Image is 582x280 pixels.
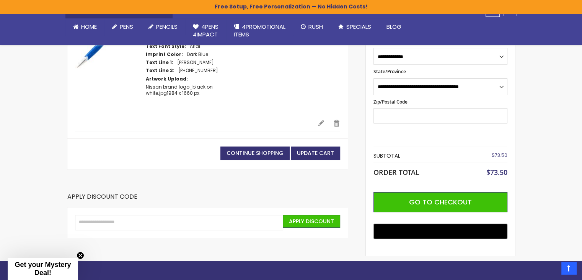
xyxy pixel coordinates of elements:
[190,43,200,49] dd: Arial
[156,23,178,31] span: Pencils
[8,258,78,280] div: Get your Mystery Deal!Close teaser
[373,224,507,239] button: Buy with GPay
[177,59,214,66] dd: [PERSON_NAME]
[373,150,468,162] th: Subtotal
[146,84,245,96] dd: 1984 x 1660 px.
[226,18,293,43] a: 4PROMOTIONALITEMS
[146,59,173,66] dt: Text Line 1
[561,262,576,274] a: Top
[120,23,133,31] span: Pens
[234,23,285,38] span: 4PROMOTIONAL ITEMS
[227,149,284,157] span: Continue Shopping
[486,168,507,177] span: $73.50
[297,149,334,157] span: Update Cart
[67,193,137,207] strong: Apply Discount Code
[141,18,185,35] a: Pencils
[373,166,419,177] strong: Order Total
[373,99,408,105] span: Zip/Postal Code
[146,51,183,58] dt: Imprint Color
[146,68,174,74] dt: Text Line 2
[185,18,226,43] a: 4Pens4impact
[104,18,141,35] a: Pens
[187,51,208,58] dd: Dark Blue
[146,76,188,82] dt: Artwork Upload
[81,23,97,31] span: Home
[291,147,340,160] button: Update Cart
[373,192,507,212] button: Go to Checkout
[331,18,379,35] a: Specials
[65,18,104,35] a: Home
[346,23,371,31] span: Specials
[293,18,331,35] a: Rush
[146,43,186,49] dt: Text Font Style
[146,84,213,96] a: Nissan brand logo_black on white.jpg
[289,217,334,225] span: Apply Discount
[409,197,472,207] span: Go to Checkout
[220,147,290,160] a: Continue Shopping
[178,68,218,74] dd: [PHONE_NUMBER]
[15,261,71,277] span: Get your Mystery Deal!
[75,7,146,112] a: Avenir Custom Soft Grip Advertising Pens -Blue
[386,23,401,31] span: Blog
[379,18,409,35] a: Blog
[492,152,507,158] span: $73.50
[193,23,218,38] span: 4Pens 4impact
[77,252,84,259] button: Close teaser
[373,68,406,75] span: State/Province
[308,23,323,31] span: Rush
